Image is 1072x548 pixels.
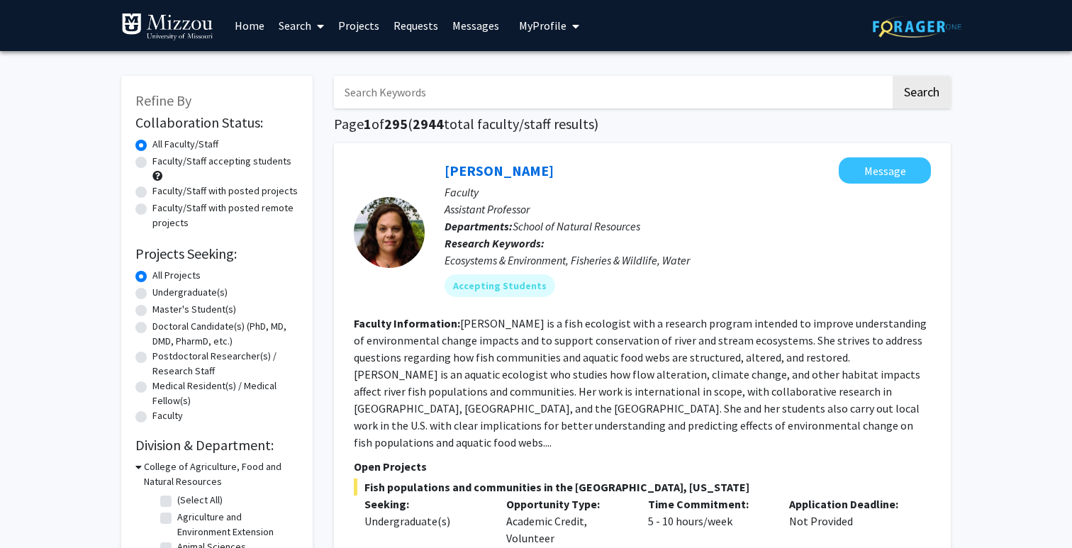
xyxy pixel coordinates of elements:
[152,285,228,300] label: Undergraduate(s)
[637,496,779,547] div: 5 - 10 hours/week
[354,316,460,330] b: Faculty Information:
[334,116,951,133] h1: Page of ( total faculty/staff results)
[11,484,60,537] iframe: Chat
[177,493,223,508] label: (Select All)
[413,115,444,133] span: 2944
[893,76,951,108] button: Search
[648,496,769,513] p: Time Commitment:
[152,302,236,317] label: Master's Student(s)
[445,236,545,250] b: Research Keywords:
[445,1,506,50] a: Messages
[152,201,298,230] label: Faculty/Staff with posted remote projects
[364,496,485,513] p: Seeking:
[445,162,554,179] a: [PERSON_NAME]
[272,1,331,50] a: Search
[152,184,298,198] label: Faculty/Staff with posted projects
[778,496,920,547] div: Not Provided
[386,1,445,50] a: Requests
[354,479,931,496] span: Fish populations and communities in the [GEOGRAPHIC_DATA], [US_STATE]
[506,496,627,513] p: Opportunity Type:
[364,115,372,133] span: 1
[152,349,298,379] label: Postdoctoral Researcher(s) / Research Staff
[177,510,295,539] label: Agriculture and Environment Extension
[789,496,910,513] p: Application Deadline:
[152,154,291,169] label: Faculty/Staff accepting students
[152,408,183,423] label: Faculty
[513,219,640,233] span: School of Natural Resources
[445,274,555,297] mat-chip: Accepting Students
[152,319,298,349] label: Doctoral Candidate(s) (PhD, MD, DMD, PharmD, etc.)
[445,201,931,218] p: Assistant Professor
[331,1,386,50] a: Projects
[445,219,513,233] b: Departments:
[135,114,298,131] h2: Collaboration Status:
[144,459,298,489] h3: College of Agriculture, Food and Natural Resources
[519,18,566,33] span: My Profile
[152,137,218,152] label: All Faculty/Staff
[384,115,408,133] span: 295
[228,1,272,50] a: Home
[334,76,890,108] input: Search Keywords
[445,184,931,201] p: Faculty
[135,437,298,454] h2: Division & Department:
[364,513,485,530] div: Undergraduate(s)
[354,458,931,475] p: Open Projects
[152,379,298,408] label: Medical Resident(s) / Medical Fellow(s)
[873,16,961,38] img: ForagerOne Logo
[839,157,931,184] button: Message Allison Pease
[121,13,213,41] img: University of Missouri Logo
[354,316,927,449] fg-read-more: [PERSON_NAME] is a fish ecologist with a research program intended to improve understanding of en...
[496,496,637,547] div: Academic Credit, Volunteer
[135,245,298,262] h2: Projects Seeking:
[135,91,191,109] span: Refine By
[152,268,201,283] label: All Projects
[445,252,931,269] div: Ecosystems & Environment, Fisheries & Wildlife, Water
